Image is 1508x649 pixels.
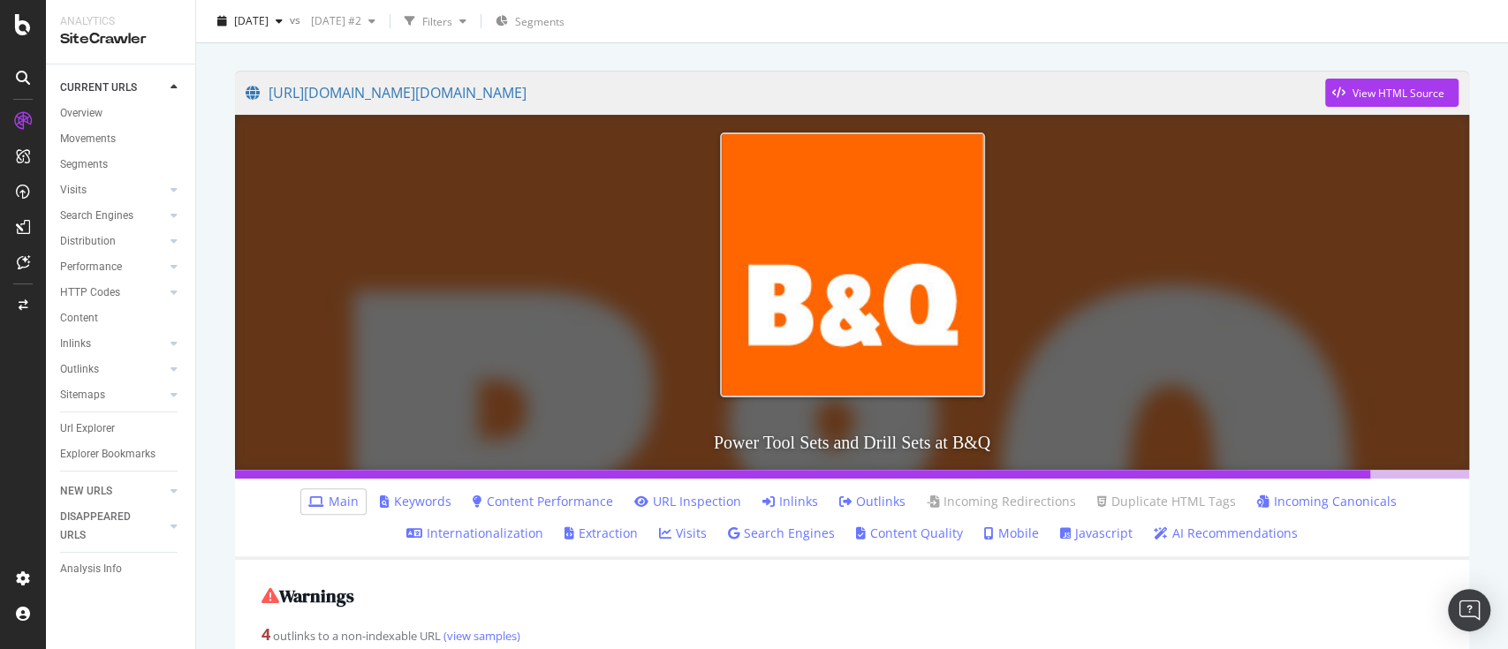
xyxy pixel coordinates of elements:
button: View HTML Source [1325,79,1459,107]
a: Search Engines [60,207,165,225]
a: Incoming Canonicals [1257,493,1397,510]
a: Extraction [565,524,638,542]
div: View HTML Source [1353,86,1444,101]
div: Explorer Bookmarks [60,445,155,464]
div: Analysis Info [60,560,122,578]
div: Outlinks [60,360,99,379]
a: Outlinks [839,493,906,510]
a: Url Explorer [60,419,183,438]
a: Internationalization [406,524,543,542]
div: SiteCrawler [60,29,181,49]
div: DISAPPEARED URLS [60,508,149,545]
a: Search Engines [728,524,835,542]
a: Overview [60,104,183,123]
div: Performance [60,258,122,276]
a: Keywords [380,493,451,510]
div: Sitemaps [60,386,105,404]
a: Main [308,493,359,510]
a: CURRENT URLS [60,79,165,97]
a: Duplicate HTML Tags [1097,493,1236,510]
div: CURRENT URLS [60,79,137,97]
div: Filters [422,13,452,28]
div: HTTP Codes [60,283,120,302]
div: NEW URLS [60,482,112,501]
a: Inlinks [762,493,818,510]
a: Segments [60,155,183,174]
a: (view samples) [441,628,520,644]
a: AI Recommendations [1154,524,1298,542]
h3: Power Tool Sets and Drill Sets at B&Q [235,415,1469,470]
div: Open Intercom Messenger [1448,589,1490,631]
a: Content Performance [473,493,613,510]
button: [DATE] [210,7,290,35]
div: Segments [60,155,108,174]
a: [URL][DOMAIN_NAME][DOMAIN_NAME] [246,71,1325,115]
a: Movements [60,130,183,148]
strong: 4 [261,623,270,645]
div: Distribution [60,232,116,251]
a: Mobile [984,524,1039,542]
a: Sitemaps [60,386,165,404]
button: [DATE] #2 [304,7,383,35]
a: Inlinks [60,335,165,353]
a: Incoming Redirections [927,493,1076,510]
div: Content [60,309,98,328]
span: 2025 Oct. 6th [234,13,269,28]
div: Search Engines [60,207,133,225]
button: Filters [398,7,474,35]
a: Visits [60,181,165,200]
a: Javascript [1060,524,1133,542]
div: Visits [60,181,87,200]
a: Content Quality [856,524,963,542]
a: Performance [60,258,165,276]
a: HTTP Codes [60,283,165,302]
a: URL Inspection [634,493,741,510]
a: DISAPPEARED URLS [60,508,165,545]
span: 2025 Sep. 15th #2 [304,13,361,28]
a: NEW URLS [60,482,165,501]
div: Overview [60,104,102,123]
span: Segments [515,14,565,29]
a: Outlinks [60,360,165,379]
a: Explorer Bookmarks [60,445,183,464]
div: Movements [60,130,116,148]
div: Inlinks [60,335,91,353]
span: vs [290,11,304,26]
a: Analysis Info [60,560,183,578]
button: Segments [489,7,572,35]
a: Content [60,309,183,328]
div: Url Explorer [60,419,115,438]
a: Distribution [60,232,165,251]
div: Analytics [60,14,181,29]
div: outlinks to a non-indexable URL [261,623,1443,646]
a: Visits [659,524,707,542]
img: Power Tool Sets and Drill Sets at B&Q [720,132,985,397]
h2: Warnings [261,586,1443,606]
